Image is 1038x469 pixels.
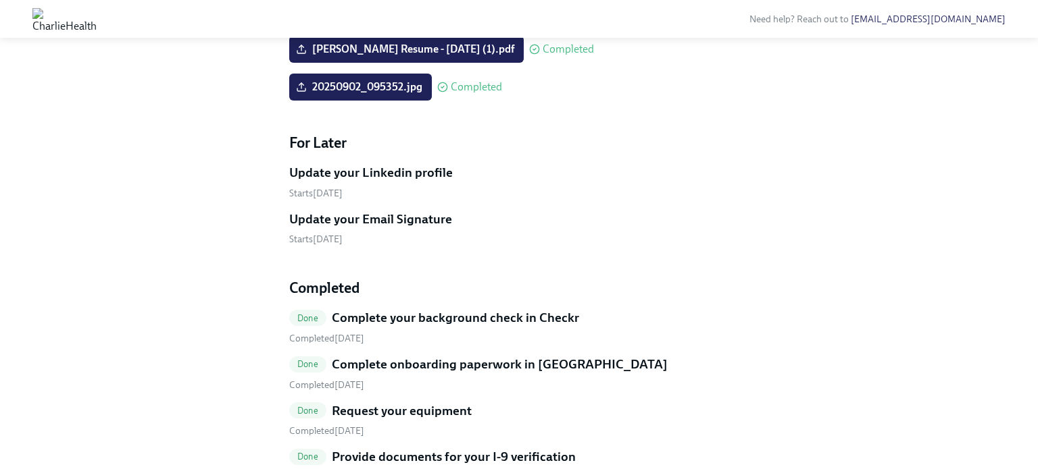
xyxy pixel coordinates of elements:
span: Done [289,359,326,369]
a: Update your Email SignatureStarts[DATE] [289,211,749,246]
a: DoneComplete onboarding paperwork in [GEOGRAPHIC_DATA] Completed[DATE] [289,356,749,391]
h5: Complete onboarding paperwork in [GEOGRAPHIC_DATA] [332,356,668,373]
img: CharlieHealth [32,8,97,30]
h5: Request your equipment [332,402,472,420]
span: Completed [451,82,502,92]
span: Completed [543,44,594,55]
h4: Completed [289,278,749,298]
a: [EMAIL_ADDRESS][DOMAIN_NAME] [851,13,1006,25]
span: Done [289,406,326,416]
span: Monday, September 22nd 2025, 10:00 am [289,188,343,199]
a: DoneComplete your background check in Checkr Completed[DATE] [289,309,749,345]
label: 20250902_095352.jpg [289,74,432,101]
span: Tuesday, September 2nd 2025, 10:20 am [289,333,364,344]
span: [PERSON_NAME] Resume - [DATE] (1).pdf [299,43,514,56]
span: Done [289,451,326,462]
span: Tuesday, September 2nd 2025, 10:31 am [289,425,364,437]
span: 20250902_095352.jpg [299,80,422,94]
h5: Update your Email Signature [289,211,452,228]
span: Need help? Reach out to [749,13,1006,25]
h5: Update your Linkedin profile [289,164,453,182]
span: Done [289,313,326,323]
h4: For Later [289,133,749,153]
label: [PERSON_NAME] Resume - [DATE] (1).pdf [289,36,524,63]
span: Monday, September 22nd 2025, 10:00 am [289,233,343,245]
span: Tuesday, September 2nd 2025, 10:30 am [289,379,364,391]
a: DoneRequest your equipment Completed[DATE] [289,402,749,438]
h5: Complete your background check in Checkr [332,309,579,327]
a: Update your Linkedin profileStarts[DATE] [289,164,749,200]
h5: Provide documents for your I-9 verification [332,448,576,466]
